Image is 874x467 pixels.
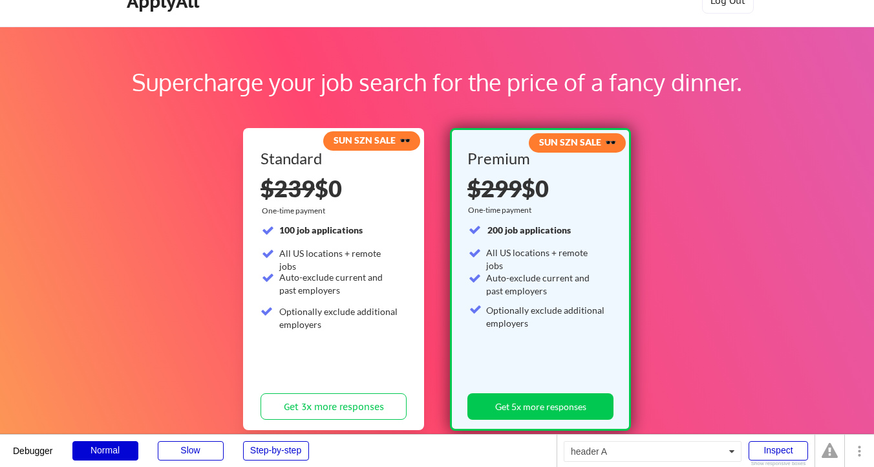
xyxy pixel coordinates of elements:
div: Auto-exclude current and past employers [279,271,399,296]
div: header A [564,441,741,462]
div: All US locations + remote jobs [279,247,399,272]
s: $299 [467,174,522,202]
div: Inspect [749,441,808,461]
div: Optionally exclude additional employers [279,305,399,331]
button: Get 3x more responses [261,393,407,420]
div: Normal [72,441,138,461]
div: Step-by-step [243,441,309,461]
div: One-time payment [262,206,329,216]
strong: SUN SZN SALE 🕶️ [539,136,616,147]
s: $239 [261,174,315,202]
div: Debugger [13,435,53,455]
div: One-time payment [468,205,535,215]
div: All US locations + remote jobs [486,246,606,272]
strong: SUN SZN SALE 🕶️ [334,135,410,146]
div: Optionally exclude additional employers [486,304,606,329]
div: Auto-exclude current and past employers [486,272,606,297]
div: Standard [261,151,402,166]
strong: 200 job applications [487,224,571,235]
button: Get 5x more responses [467,393,613,420]
div: Show responsive boxes [749,461,808,466]
strong: 100 job applications [279,224,363,235]
div: Slow [158,441,224,461]
div: $0 [467,177,609,200]
div: Premium [467,151,609,166]
div: Supercharge your job search for the price of a fancy dinner. [83,65,791,100]
div: $0 [261,177,407,200]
